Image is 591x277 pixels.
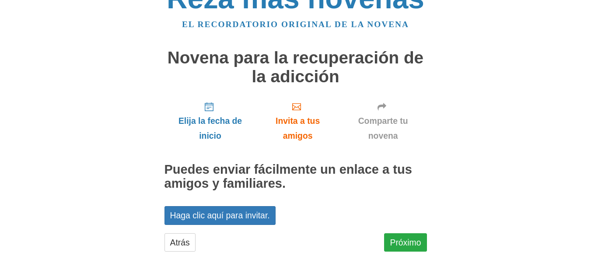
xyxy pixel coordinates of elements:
[168,48,423,86] font: Novena para la recuperación de la adicción
[178,116,242,140] font: Elija la fecha de inicio
[164,95,256,148] a: Elija la fecha de inicio
[182,20,409,29] a: El recordatorio original de la novena
[358,116,408,140] font: Comparte tu novena
[170,238,190,247] font: Atrás
[276,116,320,140] font: Invita a tus amigos
[164,206,276,224] a: Haga clic aquí para invitar.
[164,162,412,190] font: Puedes enviar fácilmente un enlace a tus amigos y familiares.
[390,238,421,247] font: Próximo
[256,95,339,148] a: Invita a tus amigos
[170,211,270,221] font: Haga clic aquí para invitar.
[164,233,196,252] a: Atrás
[339,95,427,148] a: Comparte tu novena
[384,233,427,252] a: Próximo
